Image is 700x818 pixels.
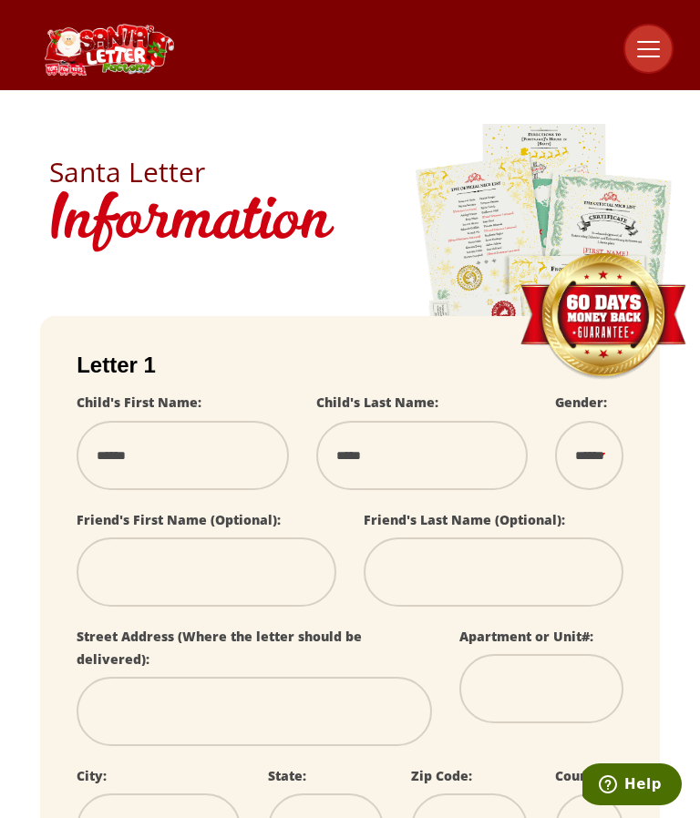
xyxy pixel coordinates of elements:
h1: Information [49,186,651,261]
label: Street Address (Where the letter should be delivered): [77,628,362,668]
label: Apartment or Unit#: [459,628,593,645]
h2: Santa Letter [49,158,651,186]
img: Santa Letter Logo [40,24,177,76]
label: Country [555,767,608,784]
label: Child's First Name: [77,394,201,411]
label: Gender: [555,394,607,411]
label: State: [268,767,306,784]
label: City: [77,767,107,784]
img: Money Back Guarantee [519,252,687,381]
label: Friend's Last Name (Optional): [364,511,565,528]
label: Child's Last Name: [316,394,438,411]
h2: Letter 1 [77,353,623,378]
label: Zip Code: [411,767,472,784]
iframe: Opens a widget where you can find more information [582,763,682,809]
label: Friend's First Name (Optional): [77,511,281,528]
